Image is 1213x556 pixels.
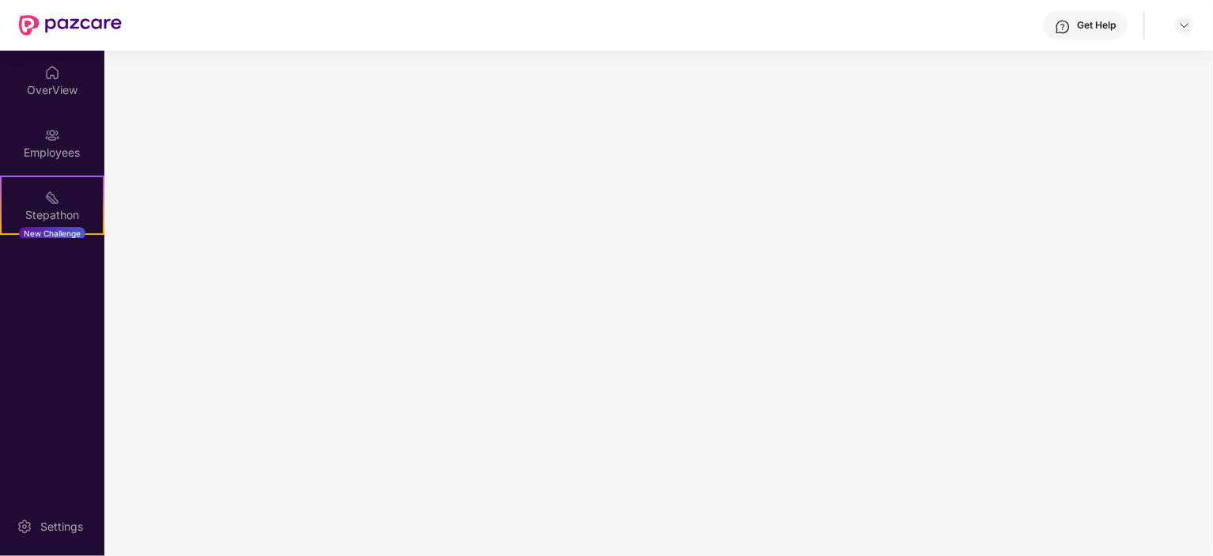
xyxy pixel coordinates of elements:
[36,519,88,535] div: Settings
[17,519,32,535] img: svg+xml;base64,PHN2ZyBpZD0iU2V0dGluZy0yMHgyMCIgeG1sbnM9Imh0dHA6Ly93d3cudzMub3JnLzIwMDAvc3ZnIiB3aW...
[19,227,85,240] div: New Challenge
[1077,19,1116,32] div: Get Help
[1178,19,1191,32] img: svg+xml;base64,PHN2ZyBpZD0iRHJvcGRvd24tMzJ4MzIiIHhtbG5zPSJodHRwOi8vd3d3LnczLm9yZy8yMDAwL3N2ZyIgd2...
[44,190,60,206] img: svg+xml;base64,PHN2ZyB4bWxucz0iaHR0cDovL3d3dy53My5vcmcvMjAwMC9zdmciIHdpZHRoPSIyMSIgaGVpZ2h0PSIyMC...
[44,127,60,143] img: svg+xml;base64,PHN2ZyBpZD0iRW1wbG95ZWVzIiB4bWxucz0iaHR0cDovL3d3dy53My5vcmcvMjAwMC9zdmciIHdpZHRoPS...
[44,65,60,81] img: svg+xml;base64,PHN2ZyBpZD0iSG9tZSIgeG1sbnM9Imh0dHA6Ly93d3cudzMub3JnLzIwMDAvc3ZnIiB3aWR0aD0iMjAiIG...
[2,207,103,223] div: Stepathon
[1055,19,1071,35] img: svg+xml;base64,PHN2ZyBpZD0iSGVscC0zMngzMiIgeG1sbnM9Imh0dHA6Ly93d3cudzMub3JnLzIwMDAvc3ZnIiB3aWR0aD...
[19,15,122,36] img: New Pazcare Logo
